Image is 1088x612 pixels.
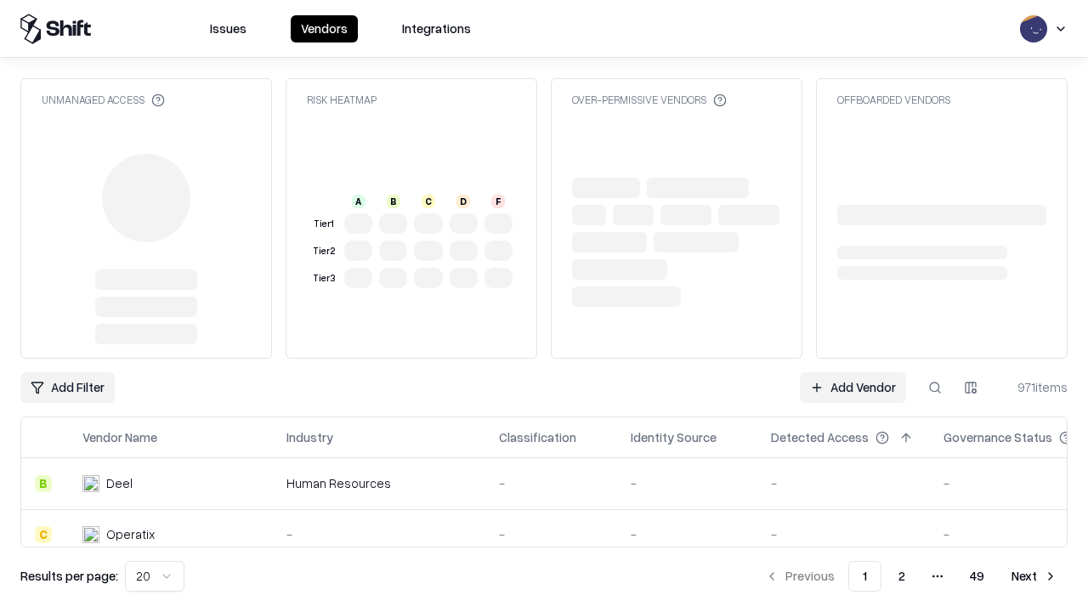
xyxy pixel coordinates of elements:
div: Unmanaged Access [42,93,165,107]
div: B [35,475,52,492]
div: - [499,474,603,492]
div: Risk Heatmap [307,93,377,107]
nav: pagination [755,561,1068,592]
div: C [422,195,435,208]
button: 49 [956,561,998,592]
div: Vendor Name [82,428,157,446]
div: Tier 1 [310,217,337,231]
div: - [771,474,916,492]
p: Results per page: [20,567,118,585]
div: Governance Status [943,428,1052,446]
button: Add Filter [20,372,115,403]
button: Vendors [291,15,358,42]
div: 971 items [1000,378,1068,396]
div: Industry [286,428,333,446]
div: B [387,195,400,208]
div: F [491,195,505,208]
a: Add Vendor [800,372,906,403]
div: Detected Access [771,428,869,446]
div: - [771,525,916,543]
div: C [35,526,52,543]
div: Operatix [106,525,155,543]
div: Deel [106,474,133,492]
div: - [499,525,603,543]
div: Human Resources [286,474,472,492]
img: Operatix [82,526,99,543]
div: - [631,525,744,543]
div: Classification [499,428,576,446]
button: 2 [885,561,919,592]
div: Tier 3 [310,271,337,286]
div: A [352,195,365,208]
button: Next [1001,561,1068,592]
div: Identity Source [631,428,717,446]
div: Tier 2 [310,244,337,258]
div: D [456,195,470,208]
div: Over-Permissive Vendors [572,93,727,107]
img: Deel [82,475,99,492]
div: - [286,525,472,543]
button: Integrations [392,15,481,42]
div: Offboarded Vendors [837,93,950,107]
div: - [631,474,744,492]
button: 1 [848,561,881,592]
button: Issues [200,15,257,42]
